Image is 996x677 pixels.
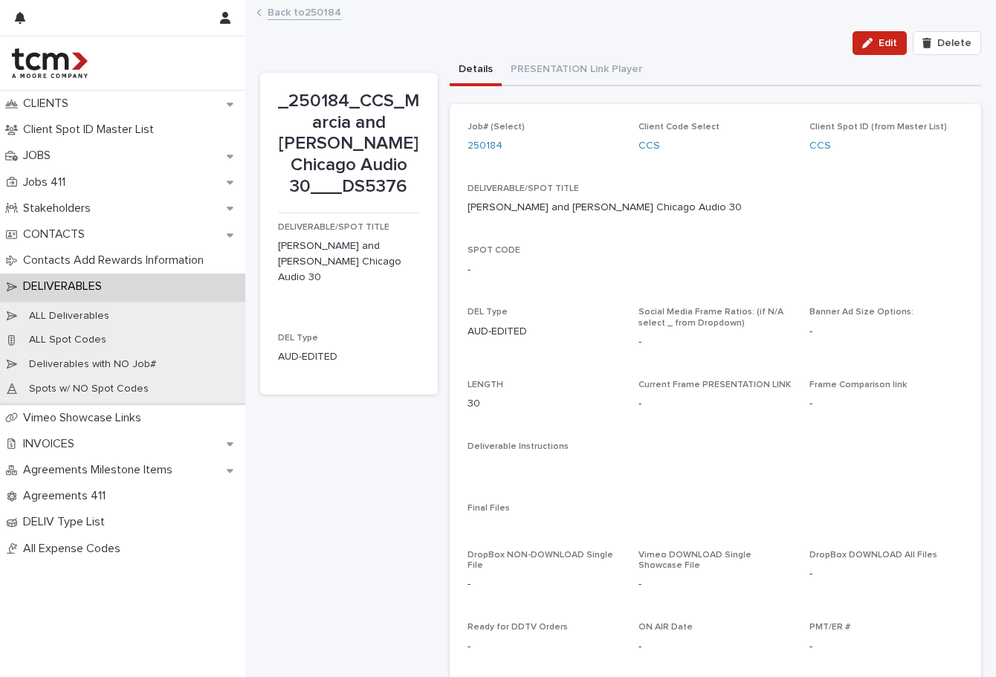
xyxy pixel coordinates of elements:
[468,324,621,340] p: AUD-EDITED
[17,383,161,395] p: Spots w/ NO Spot Codes
[17,123,166,137] p: Client Spot ID Master List
[17,175,77,190] p: Jobs 411
[12,48,88,78] img: 4hMmSqQkux38exxPVZHQ
[937,38,971,48] span: Delete
[638,308,783,327] span: Social Media Frame Ratios: (if N/A select _ from Dropdown)
[879,38,897,48] span: Edit
[468,123,525,132] span: Job# (Select)
[17,437,86,451] p: INVOICES
[468,504,510,513] span: Final Files
[809,324,963,340] p: -
[17,279,114,294] p: DELIVERABLES
[638,639,792,655] p: -
[638,623,693,632] span: ON AIR Date
[450,55,502,86] button: Details
[468,551,613,570] span: DropBox NON-DOWNLOAD Single File
[638,123,719,132] span: Client Code Select
[468,396,621,412] p: 30
[809,551,937,560] span: DropBox DOWNLOAD All Files
[468,442,569,451] span: Deliverable Instructions
[17,489,117,503] p: Agreements 411
[468,246,520,255] span: SPOT CODE
[17,310,121,323] p: ALL Deliverables
[17,358,168,371] p: Deliverables with NO Job#
[268,3,341,20] a: Back to250184
[638,551,751,570] span: Vimeo DOWNLOAD Single Showcase File
[17,253,216,268] p: Contacts Add Rewards Information
[809,623,850,632] span: PMT/ER #
[17,227,97,242] p: CONTACTS
[638,334,792,350] p: -
[17,97,80,111] p: CLIENTS
[913,31,981,55] button: Delete
[278,349,420,365] p: AUD-EDITED
[468,200,742,216] p: [PERSON_NAME] and [PERSON_NAME] Chicago Audio 30
[278,223,389,232] span: DELIVERABLE/SPOT TITLE
[468,380,503,389] span: LENGTH
[17,515,117,529] p: DELIV Type List
[468,138,502,154] a: 250184
[17,542,132,556] p: All Expense Codes
[809,566,963,582] p: -
[468,184,579,193] span: DELIVERABLE/SPOT TITLE
[638,396,641,412] p: -
[502,55,651,86] button: PRESENTATION Link Player
[468,639,621,655] p: -
[809,396,963,412] p: -
[278,334,318,343] span: DEL Type
[17,334,118,346] p: ALL Spot Codes
[809,380,907,389] span: Frame Comparison link
[468,577,621,592] p: -
[17,411,153,425] p: Vimeo Showcase Links
[17,463,184,477] p: Agreements Milestone Items
[17,201,103,216] p: Stakeholders
[809,123,947,132] span: Client Spot ID (from Master List)
[278,91,420,198] p: _250184_CCS_Marcia and [PERSON_NAME] Chicago Audio 30___DS5376
[638,138,660,154] a: CCS
[468,308,508,317] span: DEL Type
[853,31,907,55] button: Edit
[809,639,963,655] p: -
[468,623,568,632] span: Ready for DDTV Orders
[638,577,792,592] p: -
[17,149,62,163] p: JOBS
[278,239,420,285] p: [PERSON_NAME] and [PERSON_NAME] Chicago Audio 30
[638,380,791,389] span: Current Frame PRESENTATION LINK
[809,138,831,154] a: CCS
[468,262,470,278] p: -
[809,308,913,317] span: Banner Ad Size Options:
